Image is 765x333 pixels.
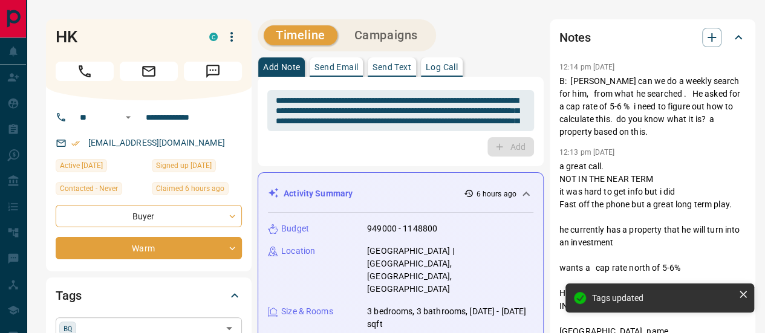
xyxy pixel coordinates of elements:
p: Location [281,245,315,257]
div: Thu Aug 07 2025 [56,159,146,176]
p: Send Email [314,63,358,71]
p: Budget [281,222,309,235]
div: Thu Sep 05 2019 [152,159,242,176]
p: 12:13 pm [DATE] [559,148,615,157]
div: Tags updated [592,293,734,303]
h2: Notes [559,28,591,47]
span: Email [120,62,178,81]
p: Add Note [263,63,300,71]
h1: HK [56,27,191,47]
span: Contacted - Never [60,183,118,195]
p: [GEOGRAPHIC_DATA] | [GEOGRAPHIC_DATA], [GEOGRAPHIC_DATA], [GEOGRAPHIC_DATA] [367,245,533,296]
div: Tags [56,281,242,310]
span: Call [56,62,114,81]
p: B: [PERSON_NAME] can we do a weekly search for him, from what he searched . He asked for a cap ra... [559,75,746,138]
p: 3 bedrooms, 3 bathrooms, [DATE] - [DATE] sqft [367,305,533,331]
a: [EMAIL_ADDRESS][DOMAIN_NAME] [88,138,225,147]
svg: Email Verified [71,139,80,147]
div: Activity Summary6 hours ago [268,183,533,205]
p: 949000 - 1148800 [367,222,437,235]
p: Activity Summary [284,187,353,200]
p: Send Text [373,63,411,71]
button: Open [121,110,135,124]
p: 12:14 pm [DATE] [559,63,615,71]
p: Size & Rooms [281,305,333,318]
span: Active [DATE] [60,160,103,172]
div: Buyer [56,205,242,227]
span: Claimed 6 hours ago [156,183,224,195]
button: Campaigns [342,25,430,45]
span: Message [184,62,242,81]
div: condos.ca [209,33,218,41]
div: Warm [56,237,242,259]
h2: Tags [56,286,81,305]
p: 6 hours ago [476,189,516,199]
p: Log Call [426,63,458,71]
div: Tue Aug 12 2025 [152,182,242,199]
span: Signed up [DATE] [156,160,212,172]
button: Timeline [264,25,337,45]
div: Notes [559,23,746,52]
